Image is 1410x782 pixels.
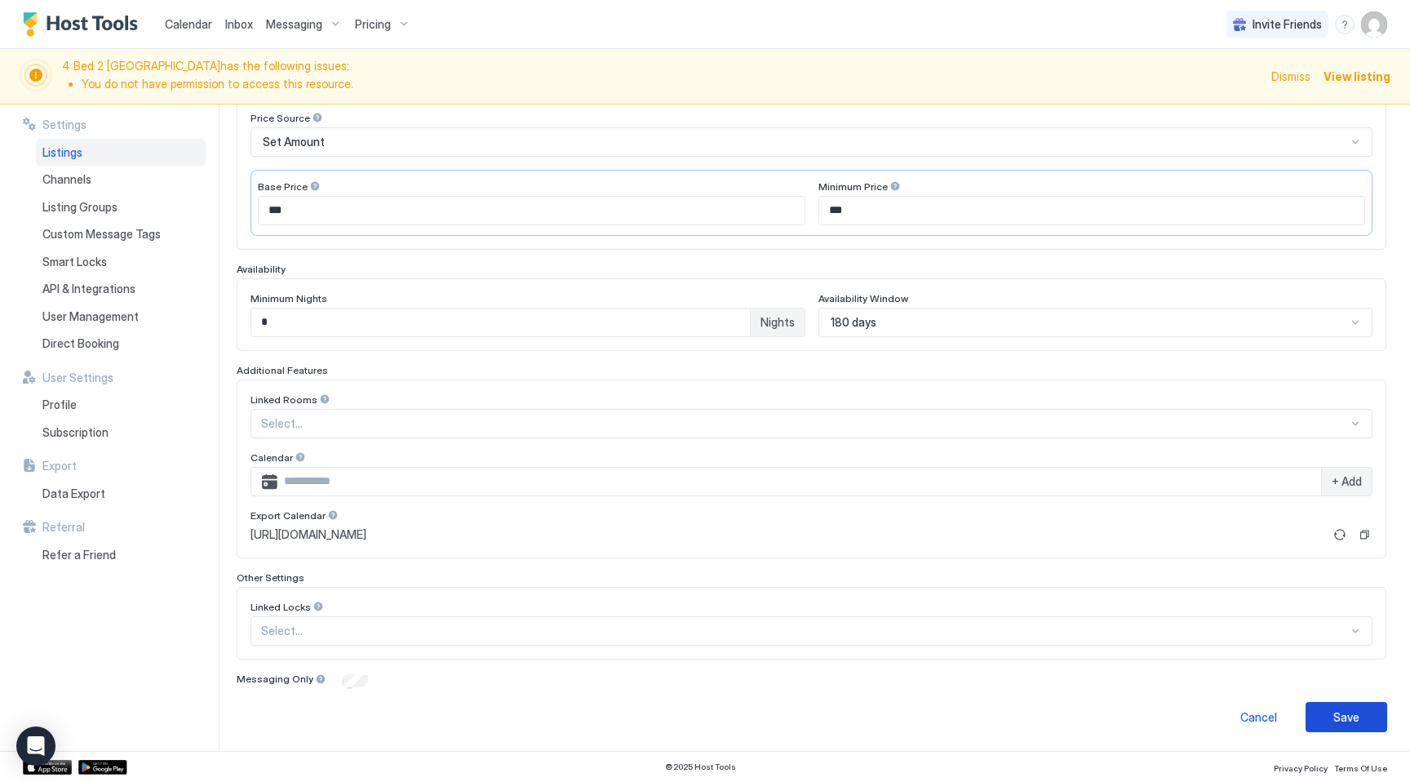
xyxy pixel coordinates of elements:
span: Availability [237,263,286,275]
button: Copy [1356,527,1372,543]
a: User Management [36,303,206,331]
span: Base Price [258,180,308,193]
a: Channels [36,166,206,193]
span: © 2025 Host Tools [665,762,736,772]
span: Nights [760,315,795,330]
span: [URL][DOMAIN_NAME] [251,527,366,542]
div: User profile [1361,11,1387,38]
span: Export Calendar [251,509,326,522]
a: Calendar [165,16,212,33]
div: View listing [1324,68,1390,85]
span: User Management [42,309,139,324]
a: Refer a Friend [36,541,206,569]
span: API & Integrations [42,282,135,296]
span: Calendar [251,451,293,464]
input: Input Field [259,197,805,224]
a: Terms Of Use [1334,758,1387,775]
span: Listing Groups [42,200,117,215]
div: Cancel [1240,709,1277,726]
span: Pricing [355,17,391,32]
span: Referral [42,520,85,535]
span: Listings [42,145,82,160]
a: API & Integrations [36,275,206,303]
a: Smart Locks [36,248,206,276]
span: Settings [42,118,86,132]
a: Direct Booking [36,330,206,358]
button: Save [1306,702,1387,732]
a: Listing Groups [36,193,206,221]
div: menu [1335,15,1355,34]
span: Profile [42,398,77,412]
li: You do not have permission to access this resource. [82,77,1261,91]
a: App Store [23,760,72,775]
span: Invite Friends [1253,17,1322,32]
span: + Add [1332,474,1362,489]
span: Inbox [225,17,253,31]
span: Linked Rooms [251,393,317,406]
span: 4 Bed 2 [GEOGRAPHIC_DATA] has the following issues: [62,59,1261,94]
span: Messaging Only [237,673,313,685]
div: Save [1333,709,1359,726]
a: Privacy Policy [1274,758,1328,775]
button: Refresh [1330,525,1350,544]
span: Data Export [42,487,105,501]
span: User Settings [42,371,113,385]
span: Linked Locks [251,601,311,613]
a: Inbox [225,16,253,33]
a: Google Play Store [78,760,127,775]
input: Input Field [277,468,1321,495]
a: [URL][DOMAIN_NAME] [251,527,1324,542]
input: Input Field [819,197,1365,224]
span: Channels [42,172,91,187]
span: Custom Message Tags [42,227,161,242]
input: Input Field [251,309,750,336]
span: Refer a Friend [42,548,116,562]
span: Price Source [251,112,310,124]
span: Smart Locks [42,255,107,269]
span: Messaging [266,17,322,32]
span: Availability Window [818,292,908,304]
a: Custom Message Tags [36,220,206,248]
span: Calendar [165,17,212,31]
span: Subscription [42,425,109,440]
span: Privacy Policy [1274,763,1328,773]
div: Open Intercom Messenger [16,726,55,766]
span: Minimum Nights [251,292,327,304]
span: Other Settings [237,571,304,584]
a: Profile [36,391,206,419]
span: Export [42,459,77,473]
span: 180 days [831,315,876,330]
a: Data Export [36,480,206,508]
button: Cancel [1217,702,1299,732]
a: Host Tools Logo [23,12,145,37]
span: Additional Features [237,364,328,376]
span: Set Amount [263,135,325,149]
a: Listings [36,139,206,167]
span: Direct Booking [42,336,119,351]
div: Dismiss [1271,68,1310,85]
a: Subscription [36,419,206,447]
span: Minimum Price [818,180,888,193]
span: Terms Of Use [1334,763,1387,773]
